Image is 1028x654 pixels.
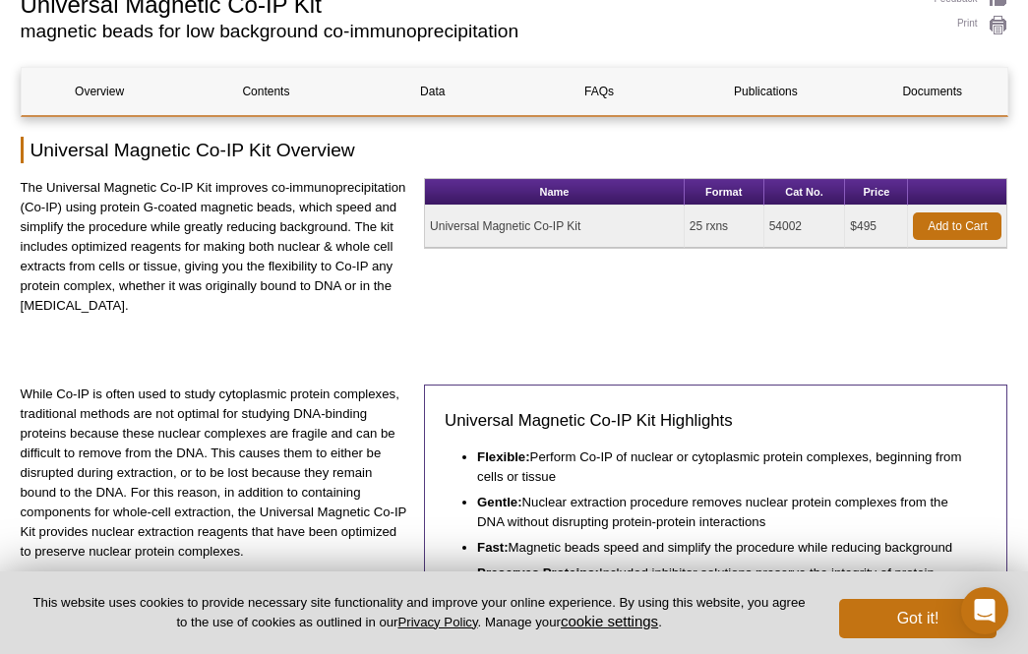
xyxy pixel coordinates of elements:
a: Add to Cart [913,212,1001,240]
td: $495 [845,206,908,248]
a: FAQs [520,68,677,115]
p: While Co-IP is often used to study cytoplasmic protein complexes, traditional methods are not opt... [21,385,410,562]
th: Cat No. [764,179,846,206]
p: This website uses cookies to provide necessary site functionality and improve your online experie... [31,594,807,631]
td: Universal Magnetic Co-IP Kit [425,206,685,248]
th: Price [845,179,908,206]
a: Overview [22,68,178,115]
a: Print [935,15,1008,36]
h3: Universal Magnetic Co-IP Kit Highlights [445,409,987,433]
strong: Fast: [477,540,509,555]
li: Perform Co-IP of nuclear or cytoplasmic protein complexes, beginning from cells or tissue [477,447,968,487]
td: 25 rxns [685,206,764,248]
button: cookie settings [561,613,658,629]
a: Contents [188,68,344,115]
strong: Flexible: [477,449,530,464]
td: 54002 [764,206,846,248]
button: Got it! [839,599,997,638]
li: Included inhibitor solutions preserve the integrity of protein modifications [477,558,968,603]
strong: Gentle: [477,495,521,509]
p: The Universal Magnetic Co-IP Kit improves co-immunoprecipitation (Co-IP) using protein G-coated m... [21,178,410,316]
h2: magnetic beads for low background co-immunoprecipitation [21,23,915,40]
strong: Preserves Proteins: [477,565,599,580]
th: Name [425,179,685,206]
h2: Universal Magnetic Co-IP Kit Overview [21,137,1008,163]
div: Open Intercom Messenger [961,587,1008,634]
th: Format [685,179,764,206]
a: Data [354,68,511,115]
a: Publications [688,68,844,115]
a: Privacy Policy [397,615,477,629]
li: Nuclear extraction procedure removes nuclear protein complexes from the DNA without disrupting pr... [477,487,968,532]
a: Documents [854,68,1010,115]
li: Magnetic beads speed and simplify the procedure while reducing background [477,532,968,558]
